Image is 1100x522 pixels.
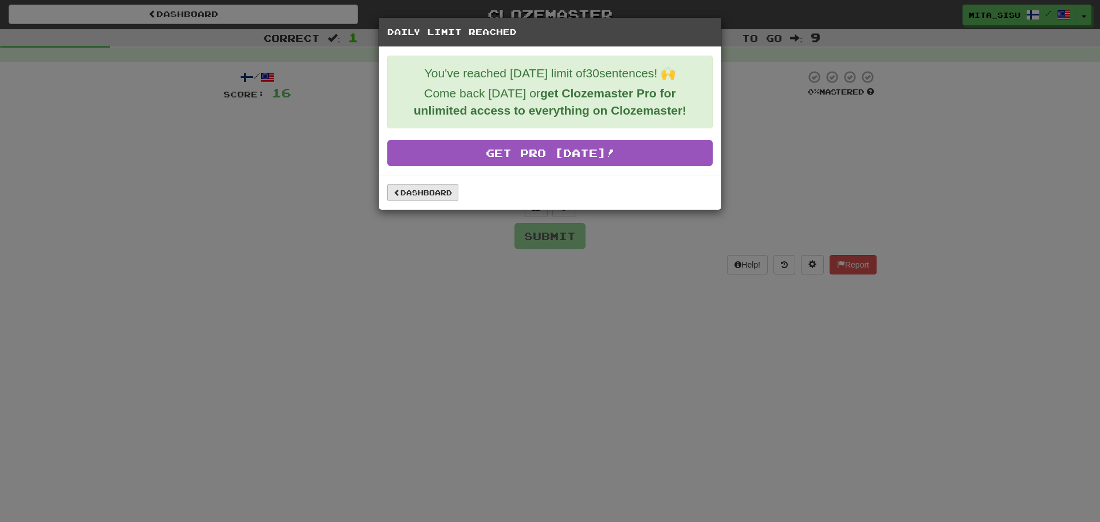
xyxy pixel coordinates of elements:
[387,184,458,201] a: Dashboard
[387,26,713,38] h5: Daily Limit Reached
[396,85,704,119] p: Come back [DATE] or
[387,140,713,166] a: Get Pro [DATE]!
[396,65,704,82] p: You've reached [DATE] limit of 30 sentences! 🙌
[414,87,686,117] strong: get Clozemaster Pro for unlimited access to everything on Clozemaster!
